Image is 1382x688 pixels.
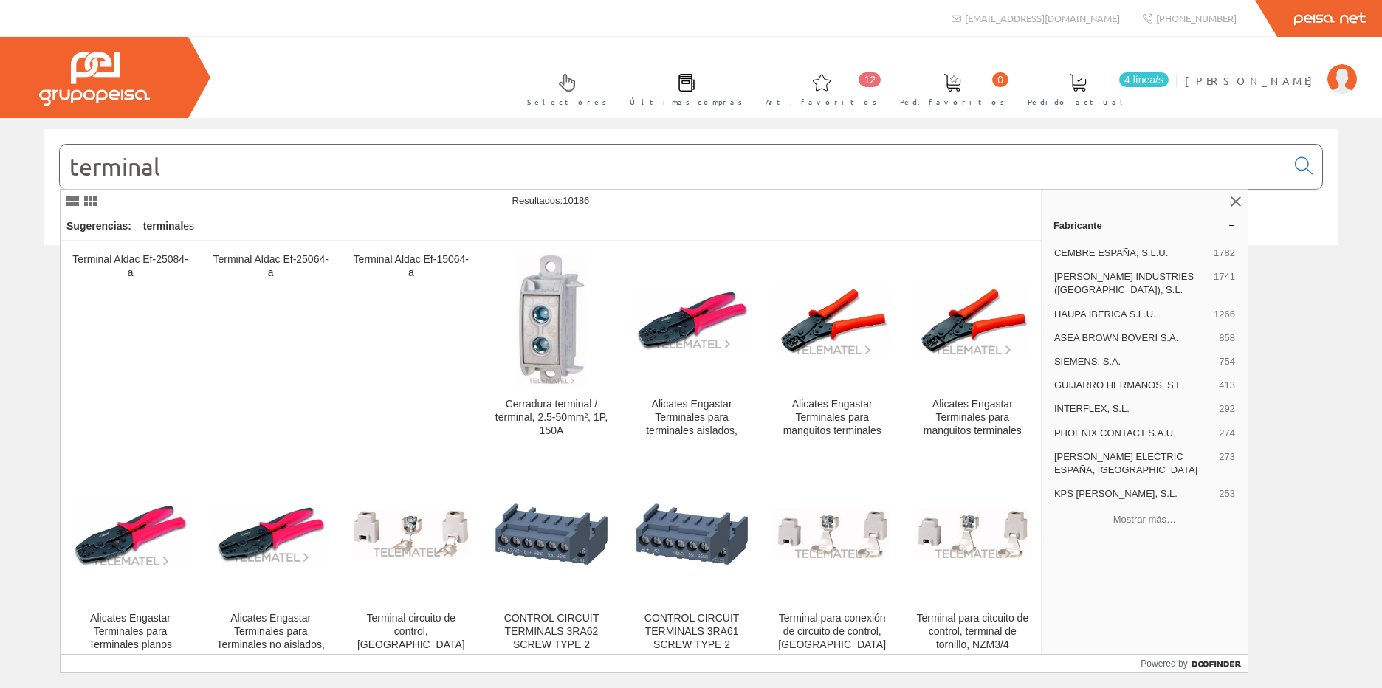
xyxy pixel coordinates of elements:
div: Terminal Aldac Ef-25084-a [72,253,188,280]
img: Alicates Engastar Terminales para Terminales planos 6,3mm [72,500,188,568]
a: CONTROL CIRCUIT TERMINALS 3RA62 SCREW TYPE 2 TERMINALS PER PACK CONTROL CIRCUIT TERMINALS 3RA62 S... [481,455,621,682]
span: KPS [PERSON_NAME], S.L. [1054,487,1213,500]
span: 274 [1219,427,1235,440]
span: [PERSON_NAME] INDUSTRIES ([GEOGRAPHIC_DATA]), S.L. [1054,270,1208,297]
span: 12 [859,72,881,87]
div: © Grupo Peisa [44,264,1338,276]
div: Cerradura terminal / terminal, 2.5-50mm², 1P, 150A [493,398,609,438]
span: 4 línea/s [1119,72,1169,87]
a: Alicates Engastar Terminales para manguitos terminales Alicates Engastar Terminales para manguito... [903,241,1042,455]
img: Alicates Engastar Terminales para manguitos terminales [915,283,1031,357]
a: Terminal Aldac Ef-25064-a [201,241,340,455]
span: 0 [992,72,1008,87]
a: Terminal Aldac Ef-25084-a [61,241,200,455]
img: Terminal para citcuito de control, terminal de tornillo, NZM3/4 [915,508,1031,560]
span: Selectores [527,94,607,109]
a: 4 línea/s Pedido actual [1013,61,1172,115]
button: Mostrar más… [1048,507,1242,532]
span: 1741 [1214,270,1235,297]
span: [PERSON_NAME] [1185,73,1320,88]
a: Powered by [1141,655,1248,672]
span: Ped. favoritos [900,94,1005,109]
span: 413 [1219,379,1235,392]
img: Alicates Engastar Terminales para Terminales no aislados, [213,504,329,563]
a: Selectores [512,61,614,115]
a: Fabricante [1042,213,1248,237]
span: Art. favoritos [766,94,877,109]
div: CONTROL CIRCUIT TERMINALS 3RA61 SCREW TYPE 2 TERMINALS PER PACK [634,612,750,665]
a: 12 Art. favoritos [751,61,884,115]
img: Terminal para conexión de circuito de control, terminal de tornillo [774,508,890,560]
div: Alicates Engastar Terminales para Terminales no aislados, [213,612,329,652]
span: Resultados: [512,195,590,206]
a: Últimas compras [615,61,750,115]
span: Pedido actual [1028,94,1128,109]
img: Alicates Engastar Terminales para terminales aislados, [634,289,750,351]
strong: terminal [143,220,183,232]
a: Terminal circuito de control, Terminal brida Terminal circuito de control, [GEOGRAPHIC_DATA] [341,455,481,682]
a: CONTROL CIRCUIT TERMINALS 3RA61 SCREW TYPE 2 TERMINALS PER PACK CONTROL CIRCUIT TERMINALS 3RA61 S... [622,455,762,682]
div: Alicates Engastar Terminales para manguitos terminales [915,398,1031,438]
img: CONTROL CIRCUIT TERMINALS 3RA61 SCREW TYPE 2 TERMINALS PER PACK [634,501,750,567]
span: [EMAIL_ADDRESS][DOMAIN_NAME] [965,12,1120,24]
span: INTERFLEX, S.L. [1054,402,1213,416]
div: Sugerencias: [61,216,134,237]
input: Buscar... [60,145,1286,189]
div: Alicates Engastar Terminales para terminales aislados, [634,398,750,438]
span: [PERSON_NAME] ELECTRIC ESPAÑA, [GEOGRAPHIC_DATA] [1054,450,1213,477]
div: Terminal circuito de control, [GEOGRAPHIC_DATA] [353,612,469,652]
a: Terminal Aldac Ef-15064-a [341,241,481,455]
a: Terminal para conexión de circuito de control, terminal de tornillo Terminal para conexión de cir... [763,455,902,682]
img: Alicates Engastar Terminales para manguitos terminales [774,283,890,357]
span: 1266 [1214,308,1235,321]
span: HAUPA IBERICA S.L.U. [1054,308,1208,321]
img: Terminal circuito de control, Terminal brida [353,509,469,560]
a: Terminal para citcuito de control, terminal de tornillo, NZM3/4 Terminal para citcuito de control... [903,455,1042,682]
div: Terminal para conexión de circuito de control, [GEOGRAPHIC_DATA] [774,612,890,652]
a: Alicates Engastar Terminales para Terminales planos 6,3mm Alicates Engastar Terminales para Termi... [61,455,200,682]
span: GUIJARRO HERMANOS, S.L. [1054,379,1213,392]
span: 253 [1219,487,1235,500]
img: CONTROL CIRCUIT TERMINALS 3RA62 SCREW TYPE 2 TERMINALS PER PACK [493,501,609,567]
div: es [137,213,200,240]
span: 1782 [1214,247,1235,260]
span: Últimas compras [630,94,743,109]
div: Terminal Aldac Ef-25064-a [213,253,329,280]
div: Terminal para citcuito de control, terminal de tornillo, NZM3/4 [915,612,1031,652]
span: 858 [1219,331,1235,345]
span: 273 [1219,450,1235,477]
span: PHOENIX CONTACT S.A.U, [1054,427,1213,440]
div: CONTROL CIRCUIT TERMINALS 3RA62 SCREW TYPE 2 TERMINALS PER PACK [493,612,609,665]
span: 754 [1219,355,1235,368]
img: Cerradura terminal / terminal, 2.5-50mm², 1P, 150A [517,253,586,386]
div: Alicates Engastar Terminales para manguitos terminales [774,398,890,438]
span: 292 [1219,402,1235,416]
span: Powered by [1141,657,1187,670]
a: [PERSON_NAME] [1185,61,1357,75]
span: CEMBRE ESPAÑA, S.L.U. [1054,247,1208,260]
div: Terminal Aldac Ef-15064-a [353,253,469,280]
span: [PHONE_NUMBER] [1156,12,1237,24]
span: ASEA BROWN BOVERI S.A. [1054,331,1213,345]
a: Cerradura terminal / terminal, 2.5-50mm², 1P, 150A Cerradura terminal / terminal, 2.5-50mm², 1P, ... [481,241,621,455]
a: Alicates Engastar Terminales para terminales aislados, Alicates Engastar Terminales para terminal... [622,241,762,455]
img: Grupo Peisa [39,52,150,106]
div: Alicates Engastar Terminales para Terminales planos 6,3mm [72,612,188,665]
span: SIEMENS, S.A. [1054,355,1213,368]
a: Alicates Engastar Terminales para Terminales no aislados, Alicates Engastar Terminales para Termi... [201,455,340,682]
a: Alicates Engastar Terminales para manguitos terminales Alicates Engastar Terminales para manguito... [763,241,902,455]
span: 10186 [563,195,589,206]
